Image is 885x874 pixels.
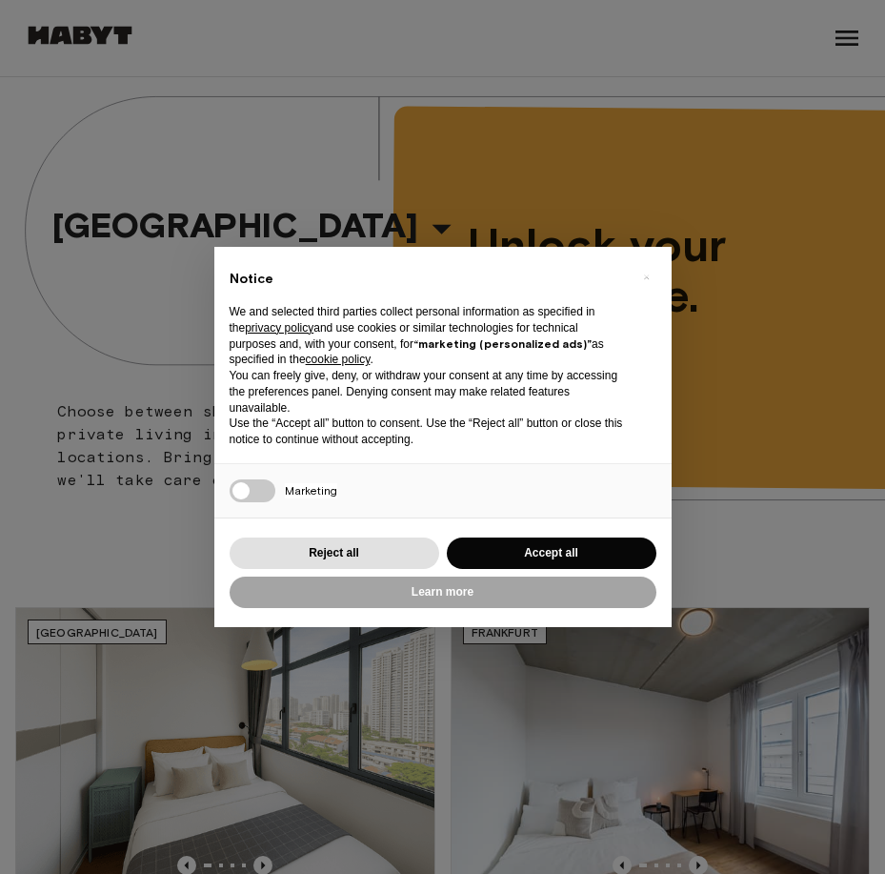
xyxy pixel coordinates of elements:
[643,266,650,289] span: ×
[230,538,439,569] button: Reject all
[245,321,313,335] a: privacy policy
[230,368,626,416] p: You can freely give, deny, or withdraw your consent at any time by accessing the preferences pane...
[230,577,656,608] button: Learn more
[285,483,337,499] span: Marketing
[413,336,592,351] strong: “marketing (personalized ads)”
[230,416,626,448] p: Use the “Accept all” button to consent. Use the “Reject all” button or close this notice to conti...
[230,270,626,289] h2: Notice
[632,262,662,293] button: Close this notice
[230,304,626,368] p: We and selected third parties collect personal information as specified in the and use cookies or...
[306,353,371,366] a: cookie policy
[447,538,656,569] button: Accept all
